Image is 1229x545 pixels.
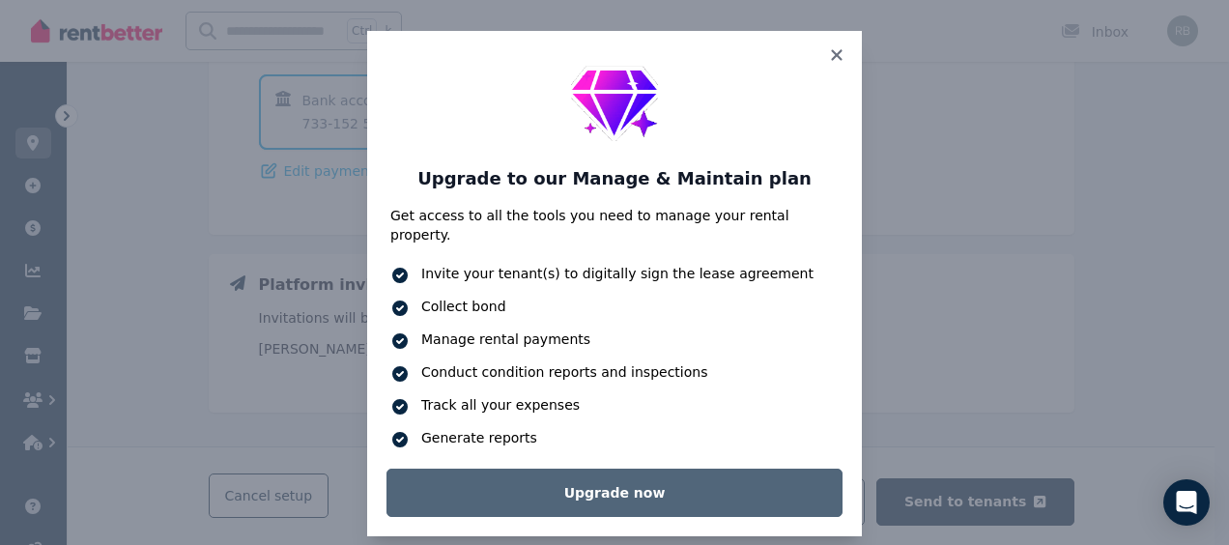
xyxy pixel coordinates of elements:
img: Upgrade to manage platform [571,54,658,141]
div: Open Intercom Messenger [1163,479,1210,526]
span: Track all your expenses [421,395,839,415]
span: Generate reports [421,428,839,447]
span: Collect bond [421,297,839,316]
span: Manage rental payments [421,330,839,349]
span: Conduct condition reports and inspections [421,362,839,382]
span: Invite your tenant(s) to digitally sign the lease agreement [421,264,839,283]
p: Get access to all the tools you need to manage your rental property. [390,206,839,244]
h3: Upgrade to our Manage & Maintain plan [390,167,839,190]
a: Upgrade now [386,469,843,517]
